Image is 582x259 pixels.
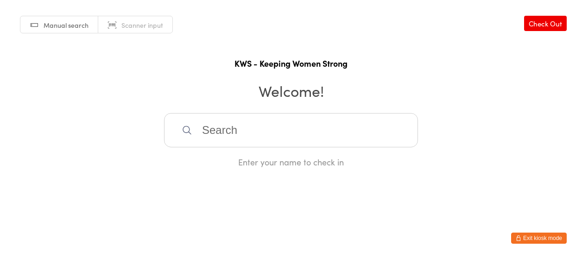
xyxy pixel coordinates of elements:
h1: KWS - Keeping Women Strong [9,57,573,69]
a: Check Out [524,16,567,31]
span: Scanner input [121,20,163,30]
button: Exit kiosk mode [511,233,567,244]
h2: Welcome! [9,80,573,101]
input: Search [164,113,418,147]
div: Enter your name to check in [164,156,418,168]
span: Manual search [44,20,89,30]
